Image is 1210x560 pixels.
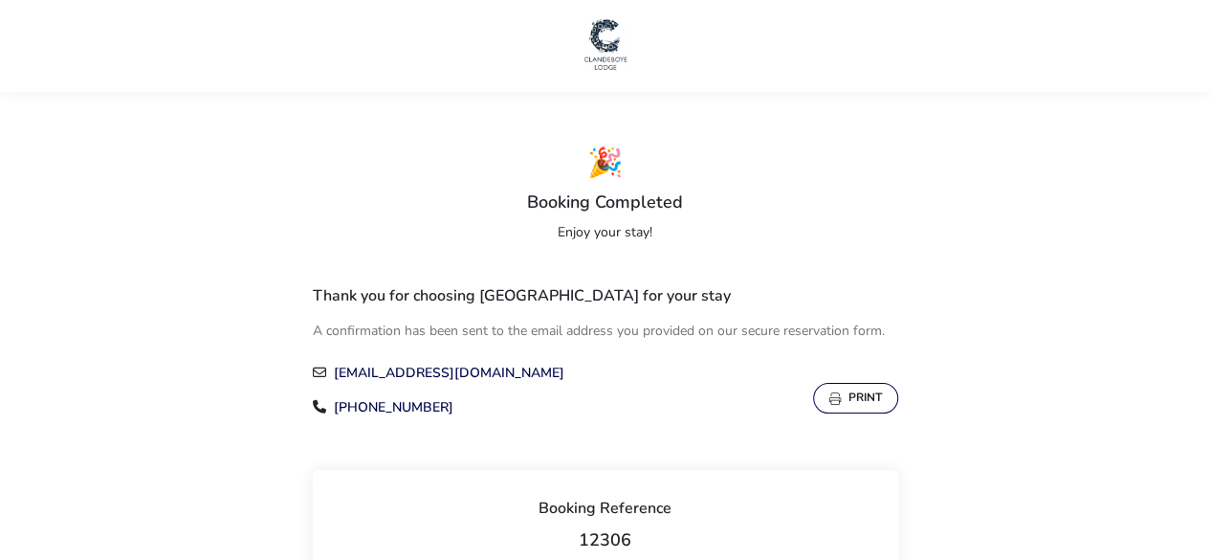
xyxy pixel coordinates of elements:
a: [PHONE_NUMBER] [334,398,453,416]
button: Print [813,383,898,414]
a: [EMAIL_ADDRESS][DOMAIN_NAME] [334,364,564,382]
h2: Booking Reference [328,501,883,531]
p: A confirmation has been sent to the email address you provided on our secure reservation form. [313,314,885,348]
h3: Thank you for choosing [GEOGRAPHIC_DATA] for your stay [313,285,731,314]
i: 🎉 [313,149,898,178]
span: 12306 [579,528,631,551]
p: Enjoy your stay! [313,211,898,247]
img: Main Website [582,15,629,73]
h1: Booking Completed [527,190,683,213]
